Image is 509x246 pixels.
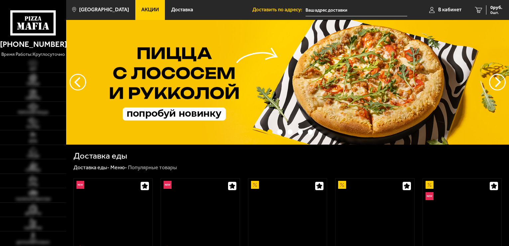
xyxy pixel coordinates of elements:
h1: Доставка еды [73,152,127,160]
span: [GEOGRAPHIC_DATA] [79,7,129,12]
input: Ваш адрес доставки [306,4,407,16]
button: точки переключения [308,129,313,134]
img: Акционный [251,181,259,189]
button: точки переключения [277,129,282,134]
img: Новинка [164,181,172,189]
span: 0 шт. [490,11,502,15]
span: Доставить по адресу: [252,7,306,12]
span: 0 руб. [490,5,502,10]
span: Акции [141,7,159,12]
button: точки переключения [298,129,303,134]
span: В кабинет [438,7,461,12]
span: Доставка [171,7,193,12]
img: Новинка [426,192,434,200]
img: Новинка [76,181,84,189]
a: Меню- [110,164,127,171]
img: Акционный [338,181,346,189]
img: Акционный [426,181,434,189]
div: Популярные товары [128,164,177,171]
button: точки переключения [267,129,272,134]
button: точки переключения [288,129,293,134]
a: Доставка еды- [73,164,109,171]
button: следующий [69,74,86,90]
button: предыдущий [489,74,506,90]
